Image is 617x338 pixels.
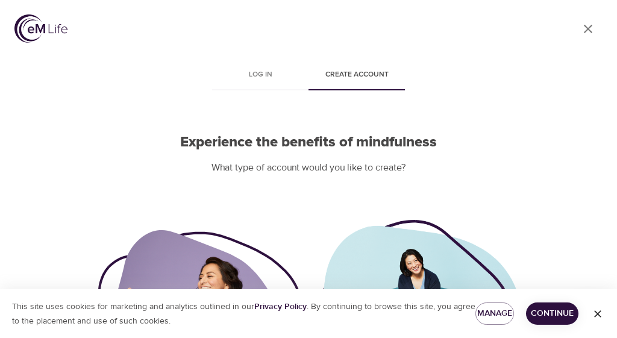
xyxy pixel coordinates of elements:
span: Manage [485,306,504,321]
button: Manage [475,302,514,325]
p: What type of account would you like to create? [98,161,519,175]
a: Privacy Policy [254,301,307,312]
span: Continue [536,306,569,321]
span: Log in [219,69,301,81]
img: logo [14,14,67,43]
h2: Experience the benefits of mindfulness [98,134,519,151]
span: Create account [316,69,398,81]
button: Continue [526,302,578,325]
a: close [574,14,603,43]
